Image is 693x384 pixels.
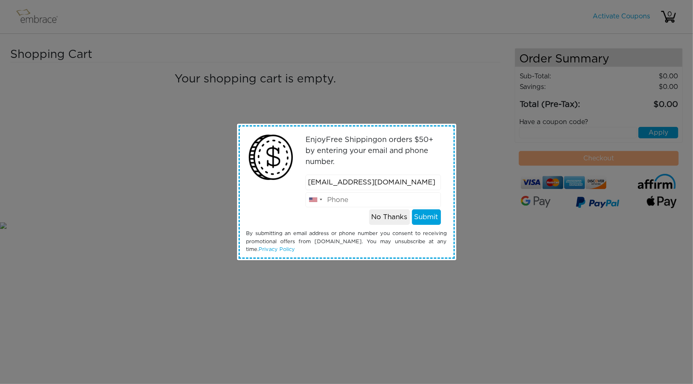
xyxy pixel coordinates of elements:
a: Privacy Policy [259,247,295,252]
div: By submitting an email address or phone number you consent to receiving promotional offers from [... [240,230,453,253]
img: money2.png [244,131,298,184]
span: Free Shipping [326,136,377,144]
p: Enjoy on orders $50+ by entering your email and phone number. [306,135,441,168]
button: Submit [412,209,441,225]
div: United States: +1 [306,193,325,207]
button: No Thanks [369,209,410,225]
input: Email [306,175,441,190]
input: Phone [306,192,441,208]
